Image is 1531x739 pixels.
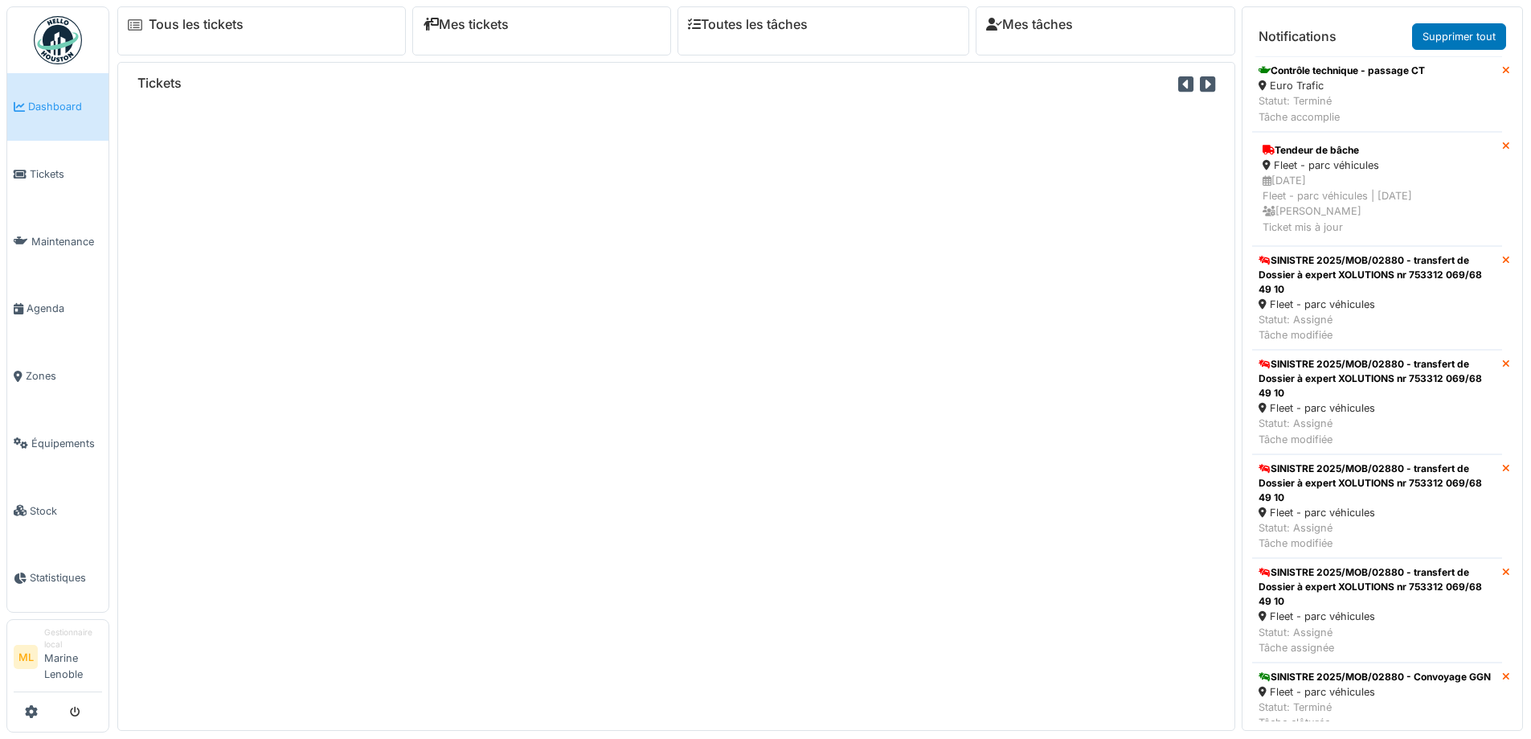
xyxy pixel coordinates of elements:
[30,503,102,519] span: Stock
[1259,297,1496,312] div: Fleet - parc véhicules
[44,626,102,651] div: Gestionnaire local
[1263,173,1492,235] div: [DATE] Fleet - parc véhicules | [DATE] [PERSON_NAME] Ticket mis à jour
[14,626,102,692] a: ML Gestionnaire localMarine Lenoble
[26,368,102,384] span: Zones
[1263,143,1492,158] div: Tendeur de bâche
[1252,132,1502,246] a: Tendeur de bâche Fleet - parc véhicules [DATE]Fleet - parc véhicules | [DATE] [PERSON_NAME]Ticket...
[1259,609,1496,624] div: Fleet - parc véhicules
[1252,454,1502,559] a: SINISTRE 2025/MOB/02880 - transfert de Dossier à expert XOLUTIONS nr 753312 069/68 49 10 Fleet - ...
[1259,520,1496,551] div: Statut: Assigné Tâche modifiée
[1412,23,1506,50] a: Supprimer tout
[1252,558,1502,663] a: SINISTRE 2025/MOB/02880 - transfert de Dossier à expert XOLUTIONS nr 753312 069/68 49 10 Fleet - ...
[30,570,102,585] span: Statistiques
[1259,400,1496,416] div: Fleet - parc véhicules
[28,99,102,114] span: Dashboard
[44,626,102,688] li: Marine Lenoble
[7,73,108,141] a: Dashboard
[7,141,108,208] a: Tickets
[1259,700,1491,730] div: Statut: Terminé Tâche clôturée
[137,76,182,91] h6: Tickets
[1263,158,1492,173] div: Fleet - parc véhicules
[1259,357,1496,400] div: SINISTRE 2025/MOB/02880 - transfert de Dossier à expert XOLUTIONS nr 753312 069/68 49 10
[1259,462,1496,505] div: SINISTRE 2025/MOB/02880 - transfert de Dossier à expert XOLUTIONS nr 753312 069/68 49 10
[7,410,108,478] a: Équipements
[1259,29,1337,44] h6: Notifications
[14,645,38,669] li: ML
[149,17,244,32] a: Tous les tickets
[1259,505,1496,520] div: Fleet - parc véhicules
[1252,246,1502,351] a: SINISTRE 2025/MOB/02880 - transfert de Dossier à expert XOLUTIONS nr 753312 069/68 49 10 Fleet - ...
[688,17,808,32] a: Toutes les tâches
[1259,625,1496,655] div: Statut: Assigné Tâche assignée
[31,436,102,451] span: Équipements
[1252,350,1502,454] a: SINISTRE 2025/MOB/02880 - transfert de Dossier à expert XOLUTIONS nr 753312 069/68 49 10 Fleet - ...
[7,343,108,410] a: Zones
[7,275,108,343] a: Agenda
[986,17,1073,32] a: Mes tâches
[1259,93,1425,124] div: Statut: Terminé Tâche accomplie
[7,544,108,612] a: Statistiques
[1259,416,1496,446] div: Statut: Assigné Tâche modifiée
[34,16,82,64] img: Badge_color-CXgf-gQk.svg
[7,477,108,544] a: Stock
[1252,56,1502,132] a: Contrôle technique - passage CT Euro Trafic Statut: TerminéTâche accomplie
[1259,312,1496,343] div: Statut: Assigné Tâche modifiée
[1259,78,1425,93] div: Euro Trafic
[30,166,102,182] span: Tickets
[1252,663,1502,738] a: SINISTRE 2025/MOB/02880 - Convoyage GGN Fleet - parc véhicules Statut: TerminéTâche clôturée
[1259,565,1496,609] div: SINISTRE 2025/MOB/02880 - transfert de Dossier à expert XOLUTIONS nr 753312 069/68 49 10
[27,301,102,316] span: Agenda
[1259,684,1491,700] div: Fleet - parc véhicules
[1259,64,1425,78] div: Contrôle technique - passage CT
[1259,253,1496,297] div: SINISTRE 2025/MOB/02880 - transfert de Dossier à expert XOLUTIONS nr 753312 069/68 49 10
[7,207,108,275] a: Maintenance
[423,17,509,32] a: Mes tickets
[31,234,102,249] span: Maintenance
[1259,670,1491,684] div: SINISTRE 2025/MOB/02880 - Convoyage GGN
